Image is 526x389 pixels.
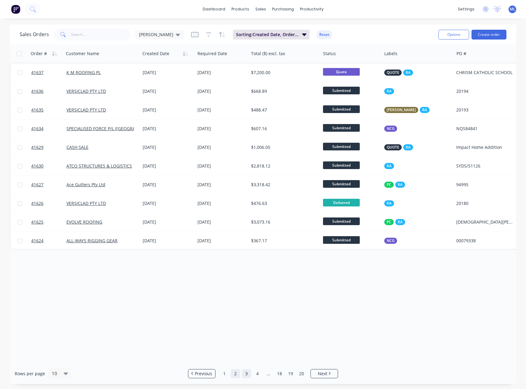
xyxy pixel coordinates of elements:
span: Sorting: Created Date, Order # [236,32,299,38]
div: Required Date [197,51,227,57]
span: 41635 [31,107,43,113]
h1: Sales Orders [20,32,49,37]
a: 41627 [31,176,66,194]
button: RA [384,88,394,94]
div: [DATE] [143,144,193,150]
div: [DATE] [197,200,246,206]
button: PCRA [384,182,405,188]
a: 41625 [31,213,66,231]
span: RA [406,144,411,150]
a: Page 4 [253,369,262,378]
a: Page 2 is your current page [231,369,240,378]
div: [DATE] [197,219,246,225]
div: sales [252,5,269,14]
div: [DATE] [143,88,193,94]
span: Submitted [323,161,360,169]
a: 41637 [31,63,66,82]
a: ALL-WAYS RIGGING GEAR [66,238,118,244]
a: 41626 [31,194,66,213]
span: Submitted [323,124,360,132]
ul: Pagination [186,369,340,378]
button: PCRA [384,219,405,225]
span: Submitted [323,236,360,244]
a: dashboard [200,5,228,14]
div: 20180 [456,200,515,206]
div: $2,818.12 [251,163,315,169]
a: Next page [311,371,338,377]
div: [DATE] [197,238,246,244]
a: 41629 [31,138,66,157]
span: 41624 [31,238,43,244]
span: ML [510,6,515,12]
span: RA [387,88,392,94]
div: PO # [456,51,466,57]
div: 20193 [456,107,515,113]
a: VERSICLAD PTY LTD [66,200,106,206]
div: NQS84841 [456,126,515,132]
div: Created Date [142,51,169,57]
div: $7,200.00 [251,70,315,76]
span: RA [406,70,411,76]
span: QUOTE [387,70,399,76]
a: Page 1 [220,369,229,378]
input: Search... [71,28,131,41]
div: 94995 [456,182,515,188]
div: Status [323,51,336,57]
span: Quote [323,68,360,76]
span: RA [422,107,427,113]
a: Page 19 [286,369,295,378]
button: QUOTERA [384,70,413,76]
div: Impact Home Addition [456,144,515,150]
button: Reset [317,30,332,39]
span: Next [318,371,327,377]
button: RA [384,163,394,169]
span: Submitted [323,87,360,94]
a: Page 20 [297,369,306,378]
div: $367.17 [251,238,315,244]
span: Submitted [323,217,360,225]
span: RA [387,200,392,206]
span: Submitted [323,143,360,150]
div: [DATE] [143,238,193,244]
span: PC [387,182,391,188]
a: Previous page [188,371,215,377]
div: Labels [384,51,397,57]
div: CHRISM CATHOLIC SCHOOL [456,70,515,76]
div: [DATE] [143,107,193,113]
div: Order # [31,51,47,57]
div: products [228,5,252,14]
span: 41627 [31,182,43,188]
div: [DATE] [143,70,193,76]
span: RA [398,219,403,225]
div: $488.47 [251,107,315,113]
span: Submitted [323,180,360,188]
div: [DATE] [197,126,246,132]
a: Jump forward [264,369,273,378]
span: QUOTE [387,144,399,150]
div: [DATE] [197,70,246,76]
div: purchasing [269,5,297,14]
span: NCG [387,238,395,244]
div: settings [455,5,478,14]
img: Factory [11,5,20,14]
div: SYDS/51126 [456,163,515,169]
a: SPECIALISED FORCE P/L ([GEOGRAPHIC_DATA]) [66,126,160,131]
a: Ace Gutters Pty Ltd [66,182,105,187]
a: Page 3 [242,369,251,378]
div: [DEMOGRAPHIC_DATA][PERSON_NAME] [456,219,515,225]
div: [DATE] [143,219,193,225]
span: PC [387,219,391,225]
div: 20194 [456,88,515,94]
div: $476.63 [251,200,315,206]
div: [DATE] [143,126,193,132]
button: Options [438,30,469,40]
a: 41636 [31,82,66,100]
div: [DATE] [197,88,246,94]
span: 41637 [31,70,43,76]
div: [DATE] [143,182,193,188]
div: [DATE] [143,163,193,169]
a: Page 18 [275,369,284,378]
button: NCG [384,238,397,244]
div: $3,073.16 [251,219,315,225]
div: $1,006.05 [251,144,315,150]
